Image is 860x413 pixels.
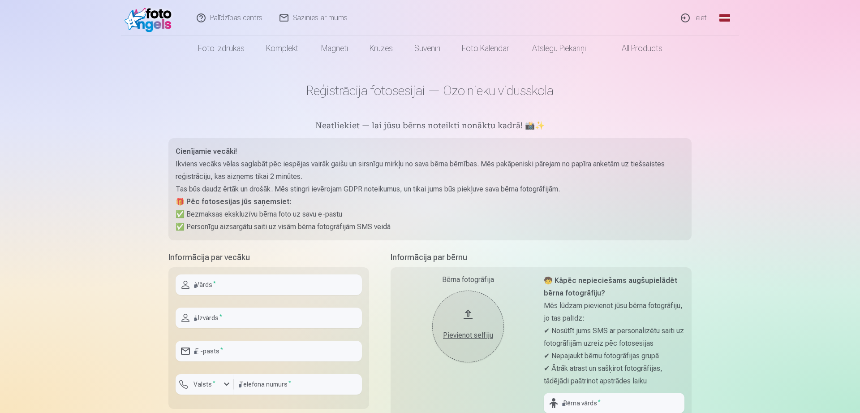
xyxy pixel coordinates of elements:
[176,208,684,221] p: ✅ Bezmaksas ekskluzīvu bērna foto uz savu e-pastu
[176,147,237,156] strong: Cienījamie vecāki!
[398,274,538,285] div: Bērna fotogrāfija
[451,36,521,61] a: Foto kalendāri
[521,36,597,61] a: Atslēgu piekariņi
[187,36,255,61] a: Foto izdrukas
[544,300,684,325] p: Mēs lūdzam pievienot jūsu bērna fotogrāfiju, jo tas palīdz:
[168,120,692,133] h5: Neatliekiet — lai jūsu bērns noteikti nonāktu kadrā! 📸✨
[125,4,176,32] img: /fa1
[359,36,404,61] a: Krūzes
[176,183,684,196] p: Tas būs daudz ērtāk un drošāk. Mēs stingri ievērojam GDPR noteikumus, un tikai jums būs piekļuve ...
[597,36,673,61] a: All products
[391,251,692,264] h5: Informācija par bērnu
[176,158,684,183] p: Ikviens vecāks vēlas saglabāt pēc iespējas vairāk gaišu un sirsnīgu mirkļu no sava bērna bērnības...
[176,221,684,233] p: ✅ Personīgu aizsargātu saiti uz visām bērna fotogrāfijām SMS veidā
[544,325,684,350] p: ✔ Nosūtīt jums SMS ar personalizētu saiti uz fotogrāfijām uzreiz pēc fotosesijas
[255,36,310,61] a: Komplekti
[544,362,684,387] p: ✔ Ātrāk atrast un sašķirot fotogrāfijas, tādējādi paātrinot apstrādes laiku
[310,36,359,61] a: Magnēti
[544,276,677,297] strong: 🧒 Kāpēc nepieciešams augšupielādēt bērna fotogrāfiju?
[441,330,495,341] div: Pievienot selfiju
[544,350,684,362] p: ✔ Nepajaukt bērnu fotogrāfijas grupā
[432,291,504,362] button: Pievienot selfiju
[176,197,291,206] strong: 🎁 Pēc fotosesijas jūs saņemsiet:
[176,374,234,395] button: Valsts*
[168,83,692,99] h1: Reģistrācija fotosesijai — Ozolnieku vidusskola
[404,36,451,61] a: Suvenīri
[190,380,219,389] label: Valsts
[168,251,369,264] h5: Informācija par vecāku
